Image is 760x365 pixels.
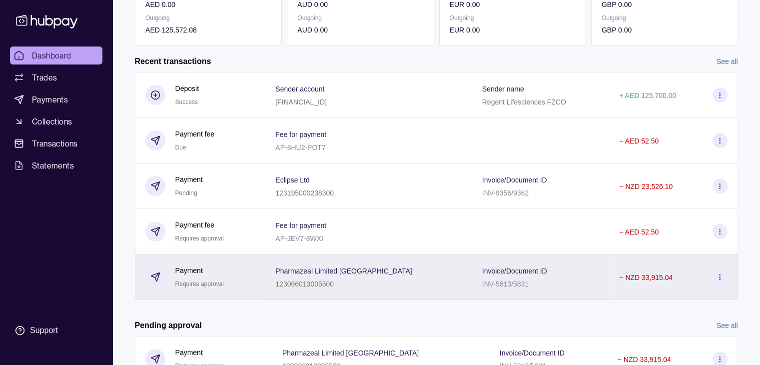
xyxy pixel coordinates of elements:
[10,90,102,108] a: Payments
[175,189,197,196] span: Pending
[482,280,529,288] p: INV-5813/5831
[275,267,412,275] p: Pharmazeal Limited [GEOGRAPHIC_DATA]
[482,267,547,275] p: Invoice/Document ID
[482,85,524,93] p: Sender name
[275,221,326,229] p: Fee for payment
[135,320,202,331] h2: Pending approval
[449,24,575,35] p: EUR 0.00
[175,219,224,230] p: Payment fee
[175,347,224,358] p: Payment
[145,12,271,23] p: Outgoing
[175,235,224,242] span: Requires approval
[32,159,74,171] span: Statements
[500,349,565,357] p: Invoice/Document ID
[449,12,575,23] p: Outgoing
[282,349,419,357] p: Pharmazeal Limited [GEOGRAPHIC_DATA]
[10,320,102,341] a: Support
[717,56,738,67] a: See all
[618,355,671,363] p: − NZD 33,915.04
[10,134,102,152] a: Transactions
[175,280,224,287] span: Requires approval
[32,115,72,127] span: Collections
[482,189,529,197] p: INV-9356/9362
[717,320,738,331] a: See all
[275,234,323,242] p: AP-JEV7-8WXI
[30,325,58,336] div: Support
[175,83,199,94] p: Deposit
[175,174,203,185] p: Payment
[275,280,334,288] p: 123066013005500
[32,137,78,149] span: Transactions
[10,156,102,174] a: Statements
[275,176,309,184] p: Eclipse Ltd
[275,189,334,197] p: 123195000238300
[619,182,673,190] p: − NZD 23,526.10
[32,49,71,61] span: Dashboard
[175,128,215,139] p: Payment fee
[175,265,224,276] p: Payment
[482,98,566,106] p: Regent Lifesciences FZCO
[275,130,326,138] p: Fee for payment
[10,46,102,64] a: Dashboard
[10,68,102,86] a: Trades
[275,85,324,93] p: Sender account
[175,98,198,105] span: Success
[275,98,327,106] p: [FINANCIAL_ID]
[32,93,68,105] span: Payments
[275,143,325,151] p: AP-8HU2-POT7
[145,24,271,35] p: AED 125,572.08
[601,12,727,23] p: Outgoing
[619,91,676,99] p: + AED 125,700.00
[135,56,211,67] h2: Recent transactions
[601,24,727,35] p: GBP 0.00
[32,71,57,83] span: Trades
[175,144,186,151] span: Due
[619,273,673,281] p: − NZD 33,915.04
[619,228,659,236] p: − AED 52.50
[297,24,423,35] p: AUD 0.00
[619,137,659,145] p: − AED 52.50
[482,176,547,184] p: Invoice/Document ID
[10,112,102,130] a: Collections
[297,12,423,23] p: Outgoing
